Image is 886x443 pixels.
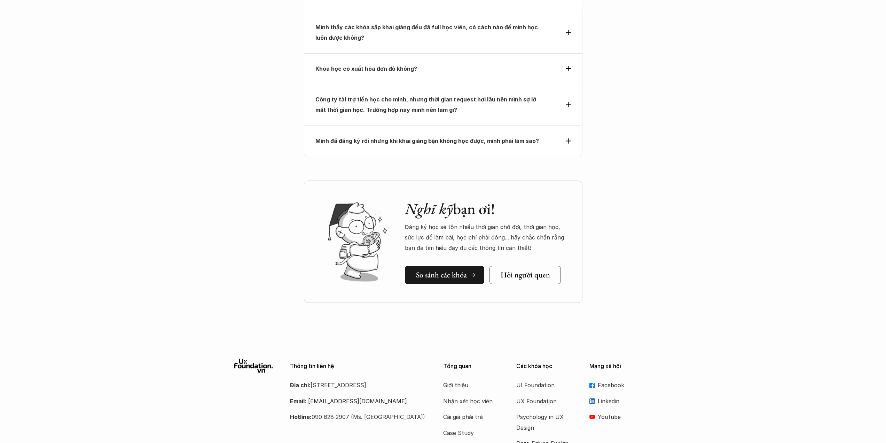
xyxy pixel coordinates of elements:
a: So sánh các khóa [405,266,484,284]
a: Youtube [589,412,652,422]
a: Hỏi người quen [489,266,560,284]
p: Tổng quan [443,363,506,369]
h5: Hỏi người quen [500,270,550,280]
h2: bạn ơi! [405,200,569,218]
a: Psychology in UX Design [516,412,572,433]
a: [EMAIL_ADDRESS][DOMAIN_NAME] [308,398,407,405]
p: Thông tin liên hệ [290,363,426,369]
a: Case Study [443,428,499,438]
p: Youtube [598,412,652,422]
a: Nhận xét học viên [443,396,499,406]
p: [STREET_ADDRESS] [290,380,426,390]
strong: Mình thấy các khóa sắp khai giảng đều đã full học viên, có cách nào để mình học luôn được không? [315,24,539,41]
p: Các khóa học [516,363,579,369]
p: Linkedin [598,396,652,406]
a: Giới thiệu [443,380,499,390]
strong: Địa chỉ: [290,382,311,389]
strong: Mình đã đăng ký rồi nhưng khi khai giảng bận không học được, mình phải làm sao? [315,137,539,144]
strong: Công ty tài trợ tiền học cho mình, nhưng thời gian request hơi lâu nên mình sợ lỡ mất thời gian h... [315,96,538,113]
h5: So sánh các khóa [416,270,467,280]
p: Đăng ký học sẽ tốn nhiều thời gian chờ đợi, thời gian học, sức lực để làm bài, học phí phải đóng.... [405,222,569,253]
a: Cái giá phải trả [443,412,499,422]
strong: Khóa học có xuất hóa đơn đỏ không? [315,65,417,72]
a: UX Foundation [516,396,572,406]
p: Mạng xã hội [589,363,652,369]
a: Facebook [589,380,652,390]
p: 090 628 2907 (Ms. [GEOGRAPHIC_DATA]) [290,412,426,422]
strong: Hotline: [290,413,312,420]
a: Linkedin [589,396,652,406]
strong: Email: [290,398,306,405]
p: Facebook [598,380,652,390]
em: Nghĩ kỹ [405,199,453,219]
a: UI Foundation [516,380,572,390]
